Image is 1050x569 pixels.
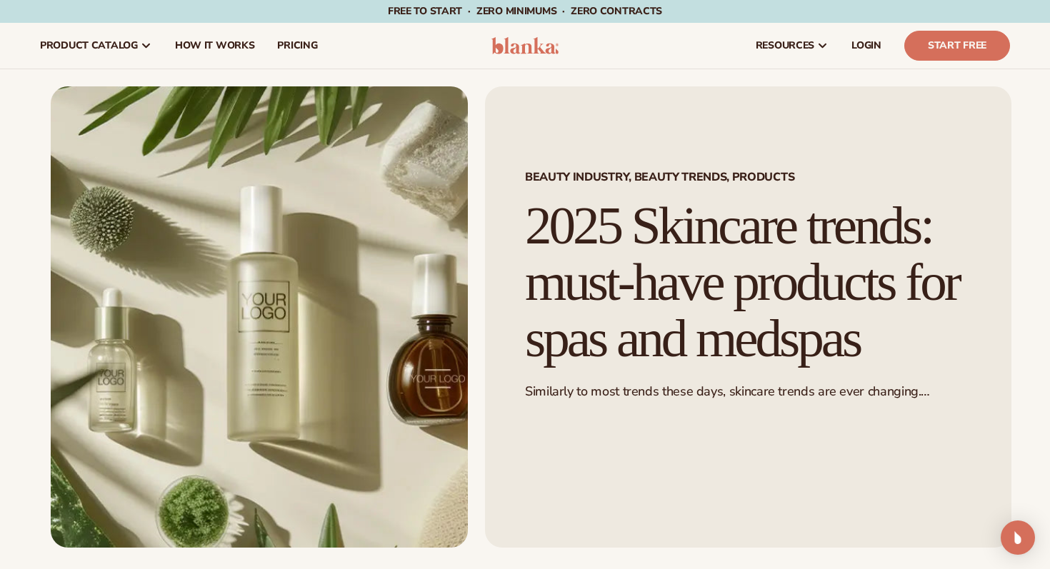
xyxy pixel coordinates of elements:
[266,23,329,69] a: pricing
[756,40,814,51] span: resources
[744,23,840,69] a: resources
[51,86,468,548] img: Medi-spa private products with high margins laid out with natural elements
[40,40,138,51] span: product catalog
[1001,520,1035,555] div: Open Intercom Messenger
[164,23,266,69] a: How It Works
[175,40,255,51] span: How It Works
[388,4,662,18] span: Free to start · ZERO minimums · ZERO contracts
[525,383,971,400] p: Similarly to most trends these days, skincare trends are ever changing.
[525,198,971,366] h1: 2025 Skincare trends: must-have products for spas and medspas
[851,40,881,51] span: LOGIN
[904,31,1010,61] a: Start Free
[29,23,164,69] a: product catalog
[525,171,971,183] span: Beauty industry, Beauty trends, Products
[277,40,317,51] span: pricing
[840,23,893,69] a: LOGIN
[491,37,559,54] img: logo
